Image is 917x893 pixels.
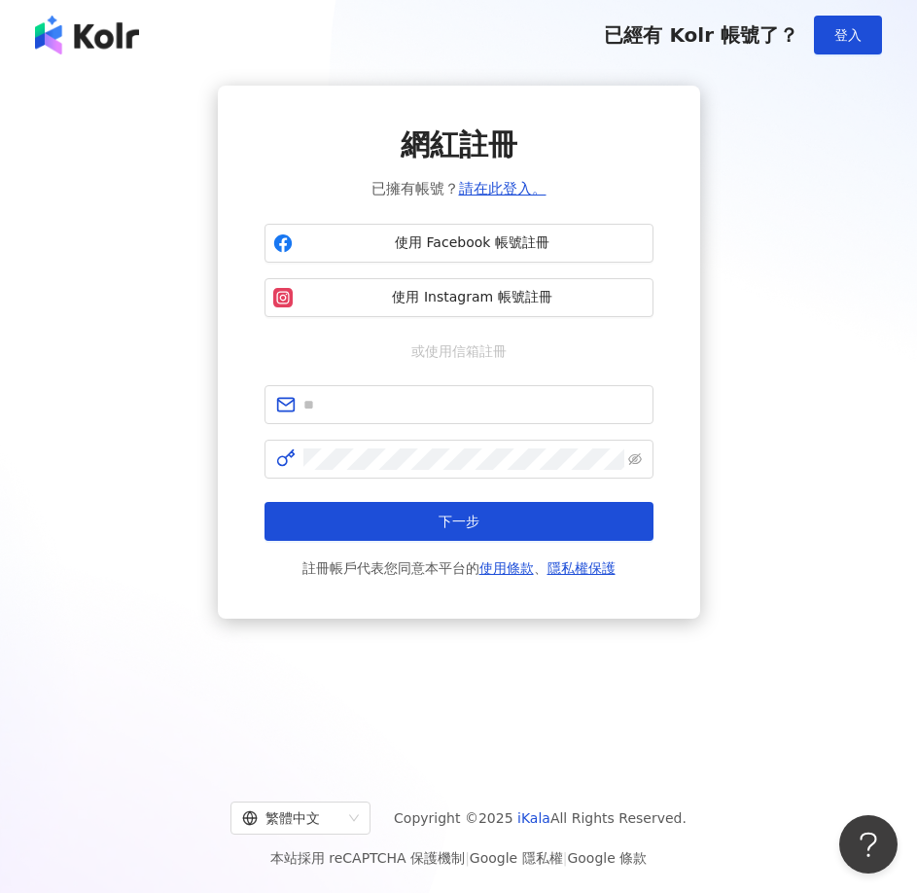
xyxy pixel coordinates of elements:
span: 登入 [834,27,862,43]
span: 本站採用 reCAPTCHA 保護機制 [270,846,647,870]
span: 已擁有帳號？ [371,177,547,200]
button: 登入 [814,16,882,54]
button: 使用 Instagram 帳號註冊 [265,278,653,317]
iframe: Help Scout Beacon - Open [839,815,898,874]
a: 使用條款 [479,560,534,576]
span: Copyright © 2025 All Rights Reserved. [394,806,687,830]
span: 下一步 [439,514,479,529]
button: 下一步 [265,502,653,541]
span: 使用 Instagram 帳號註冊 [300,288,645,307]
a: 請在此登入。 [459,180,547,197]
a: iKala [517,810,550,826]
a: 隱私權保護 [547,560,616,576]
span: 已經有 Kolr 帳號了？ [604,23,798,47]
a: Google 隱私權 [470,850,563,866]
span: | [465,850,470,866]
img: logo [35,16,139,54]
span: 或使用信箱註冊 [398,340,520,362]
span: eye-invisible [628,452,642,466]
a: Google 條款 [567,850,647,866]
div: 繁體中文 [242,803,341,834]
span: 註冊帳戶代表您同意本平台的 、 [302,556,616,580]
span: 使用 Facebook 帳號註冊 [300,233,645,253]
span: 網紅註冊 [401,125,517,165]
button: 使用 Facebook 帳號註冊 [265,224,653,263]
span: | [563,850,568,866]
